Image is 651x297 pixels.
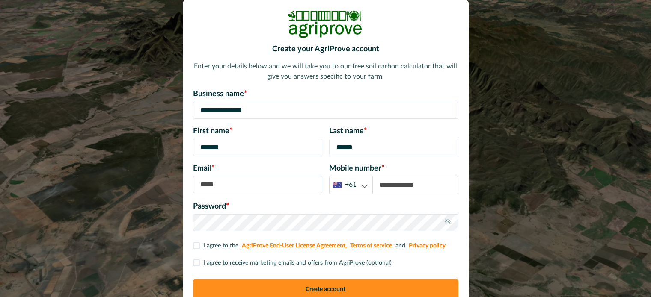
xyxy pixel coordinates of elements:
a: Privacy policy [409,243,446,249]
p: I agree to receive marketing emails and offers from AgriProve (optional) [203,259,392,268]
p: Email [193,163,322,174]
p: Password [193,201,458,212]
p: I agree to the and [203,241,447,250]
a: AgriProve End-User License Agreement, [242,243,347,249]
img: Logo Image [287,10,364,38]
a: Terms of service [350,243,392,249]
h2: Create your AgriProve account [193,45,458,54]
p: Enter your details below and we will take you to our free soil carbon calculator that will give y... [193,61,458,82]
p: Mobile number [329,163,458,174]
p: Business name [193,88,458,100]
p: Last name [329,126,458,137]
p: First name [193,126,322,137]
